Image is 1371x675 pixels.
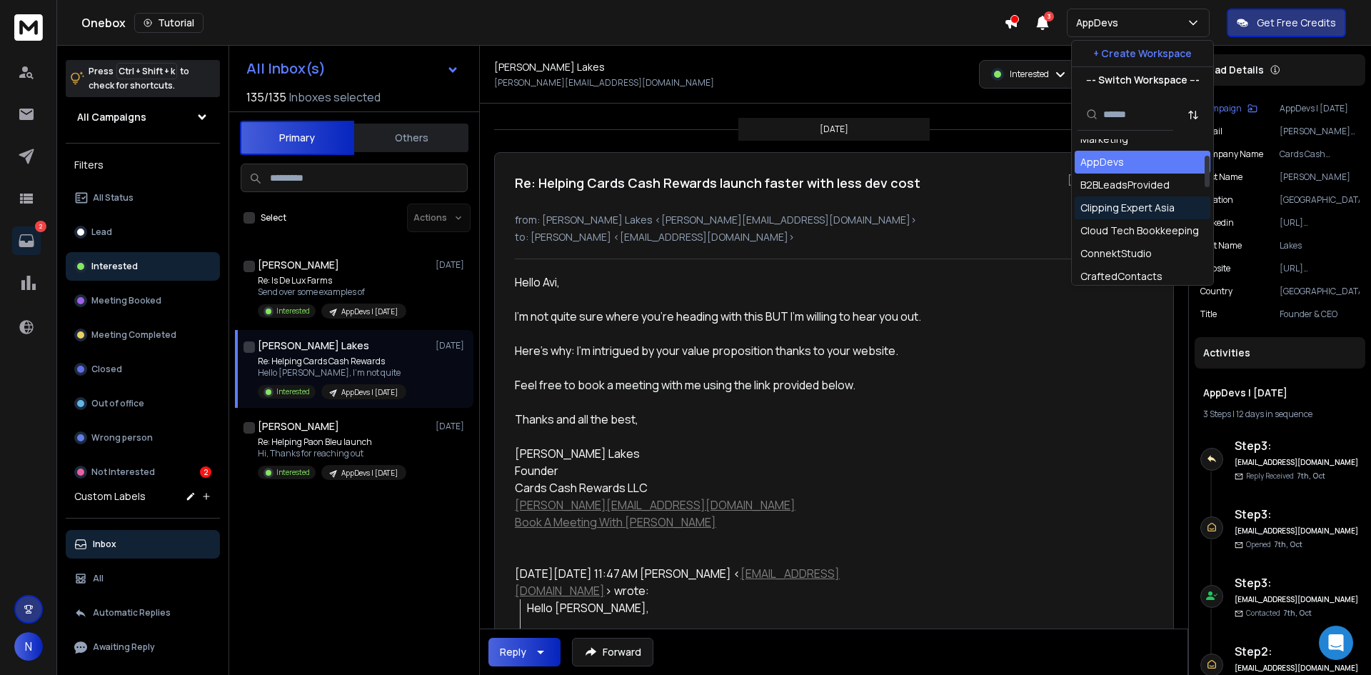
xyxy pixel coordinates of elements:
h3: Inboxes selected [289,89,381,106]
button: Not Interested2 [66,458,220,486]
button: N [14,632,43,661]
p: First Name [1200,171,1242,183]
div: Feel free to book a meeting with me using the link provided below. [515,376,932,394]
p: [DATE] [436,340,468,351]
span: Ctrl + Shift + k [116,63,177,79]
p: linkedin [1200,217,1234,229]
span: 7th, Oct [1274,539,1302,549]
span: 3 Steps [1203,408,1231,420]
button: Automatic Replies [66,599,220,627]
p: Interested [276,306,310,316]
button: Closed [66,355,220,384]
p: [PERSON_NAME][EMAIL_ADDRESS][DOMAIN_NAME] [1280,126,1360,137]
span: 12 days in sequence [1236,408,1312,420]
h1: Re: Helping Cards Cash Rewards launch faster with less dev cost [515,173,920,193]
button: Forward [572,638,653,666]
p: Closed [91,364,122,375]
p: Interested [276,386,310,397]
p: Opened [1246,539,1302,550]
p: Lead Details [1203,63,1264,77]
p: AppDevs | [DATE] [341,306,398,317]
p: AppDevs | [DATE] [341,468,398,479]
h1: [PERSON_NAME] [258,419,339,434]
button: Interested [66,252,220,281]
div: [DATE][DATE] 11:47 AM [PERSON_NAME] < > wrote: [515,565,932,599]
p: Send over some examples of [258,286,406,298]
p: Interested [276,467,310,478]
button: Meeting Booked [66,286,220,315]
p: AppDevs | [DATE] [1280,103,1360,114]
p: Interested [1010,69,1049,80]
div: Reply [500,645,526,659]
h6: [EMAIL_ADDRESS][DOMAIN_NAME] [1235,663,1360,674]
p: Hi, Thanks for reaching out [258,448,406,459]
p: AppDevs [1076,16,1124,30]
a: 2 [12,226,41,255]
button: Reply [488,638,561,666]
button: All Inbox(s) [235,54,471,83]
p: Wrong person [91,432,153,444]
div: Thanks and all the best, [515,411,932,428]
button: Tutorial [134,13,204,33]
span: 3 [1044,11,1054,21]
p: Founder & CEO [1280,309,1360,320]
p: Interested [91,261,138,272]
p: Country [1200,286,1232,297]
div: [PERSON_NAME] Lakes [515,445,932,462]
p: Lead [91,226,112,238]
button: All [66,564,220,593]
h1: AppDevs | [DATE] [1203,386,1357,400]
h1: [PERSON_NAME] Lakes [494,60,605,74]
button: Out of office [66,389,220,418]
p: Reply Received [1246,471,1325,481]
h6: [EMAIL_ADDRESS][DOMAIN_NAME] [1235,457,1360,468]
div: CraftedContacts [1080,269,1162,284]
div: I'm not quite sure where you're heading with this BUT I'm willing to hear you out. [515,308,932,325]
div: Clipping Expert Asia [1080,201,1175,215]
button: All Campaigns [66,103,220,131]
p: Inbox [93,539,116,550]
p: AppDevs | [DATE] [341,387,398,398]
p: [PERSON_NAME][EMAIL_ADDRESS][DOMAIN_NAME] [494,77,714,89]
span: 135 / 135 [246,89,286,106]
div: Open Intercom Messenger [1319,626,1353,660]
p: [DATE] : 02:52 am [1068,173,1153,187]
p: Not Interested [91,466,155,478]
button: Inbox [66,530,220,559]
div: B2BLeadsProvided [1080,178,1170,192]
p: [GEOGRAPHIC_DATA] [1280,194,1360,206]
button: All Status [66,184,220,212]
p: Company Name [1200,149,1263,160]
p: Lakes [1280,240,1360,251]
p: location [1200,194,1233,206]
p: Get Free Credits [1257,16,1336,30]
p: website [1200,263,1230,274]
button: Sort by Sort A-Z [1179,101,1207,129]
p: + Create Workspace [1093,46,1192,61]
p: [DATE] [436,259,468,271]
div: Hello [PERSON_NAME], [527,599,932,616]
button: Wrong person [66,424,220,452]
p: [DATE] [436,421,468,432]
h3: Custom Labels [74,489,146,504]
h6: Step 2 : [1235,643,1360,660]
div: Activities [1195,337,1365,369]
div: Cloud Tech Bookkeeping [1080,224,1199,238]
p: Campaign [1200,103,1242,114]
h6: Step 3 : [1235,437,1360,454]
button: Meeting Completed [66,321,220,349]
h6: [EMAIL_ADDRESS][DOMAIN_NAME] [1235,594,1360,605]
button: + Create Workspace [1072,41,1213,66]
p: Cards Cash Rewards [1280,149,1360,160]
div: Cards Cash Rewards LLC [515,479,932,496]
p: [PERSON_NAME] [1280,171,1360,183]
p: Hello [PERSON_NAME], I'm not quite [258,367,406,379]
p: Last Name [1200,240,1242,251]
p: Re: Is De Lux Farms [258,275,406,286]
button: Campaign [1200,103,1257,114]
label: Select [261,212,286,224]
h1: [PERSON_NAME] [258,258,339,272]
p: Re: Helping Paon Bleu launch [258,436,406,448]
div: | [1203,409,1357,420]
